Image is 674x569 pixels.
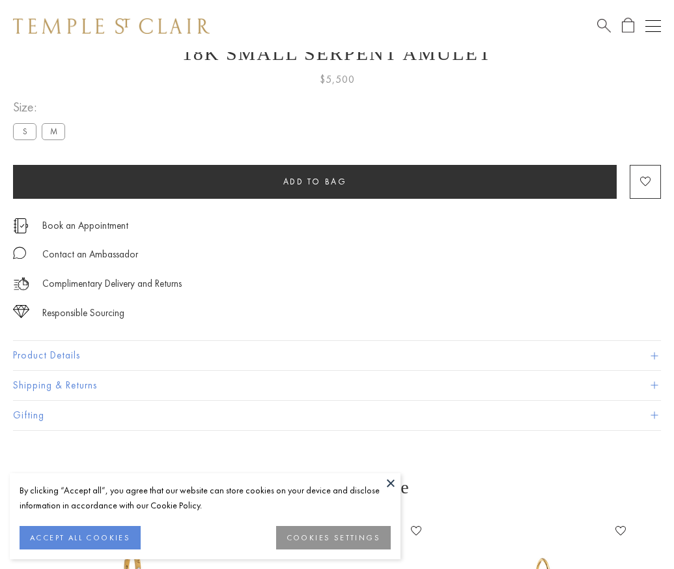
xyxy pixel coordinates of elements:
[13,246,26,259] img: MessageIcon-01_2.svg
[13,123,36,139] label: S
[42,276,182,292] p: Complimentary Delivery and Returns
[622,18,634,34] a: Open Shopping Bag
[13,341,661,370] button: Product Details
[13,42,661,65] h1: 18K Small Serpent Amulet
[13,165,617,199] button: Add to bag
[42,123,65,139] label: M
[42,246,138,263] div: Contact an Ambassador
[42,218,128,233] a: Book an Appointment
[276,526,391,549] button: COOKIES SETTINGS
[320,71,355,88] span: $5,500
[13,371,661,400] button: Shipping & Returns
[645,18,661,34] button: Open navigation
[13,401,661,430] button: Gifting
[20,483,391,513] div: By clicking “Accept all”, you agree that our website can store cookies on your device and disclos...
[13,305,29,318] img: icon_sourcing.svg
[13,218,29,233] img: icon_appointment.svg
[13,276,29,292] img: icon_delivery.svg
[283,176,347,187] span: Add to bag
[597,18,611,34] a: Search
[13,18,210,34] img: Temple St. Clair
[20,526,141,549] button: ACCEPT ALL COOKIES
[42,305,124,321] div: Responsible Sourcing
[13,96,70,118] span: Size:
